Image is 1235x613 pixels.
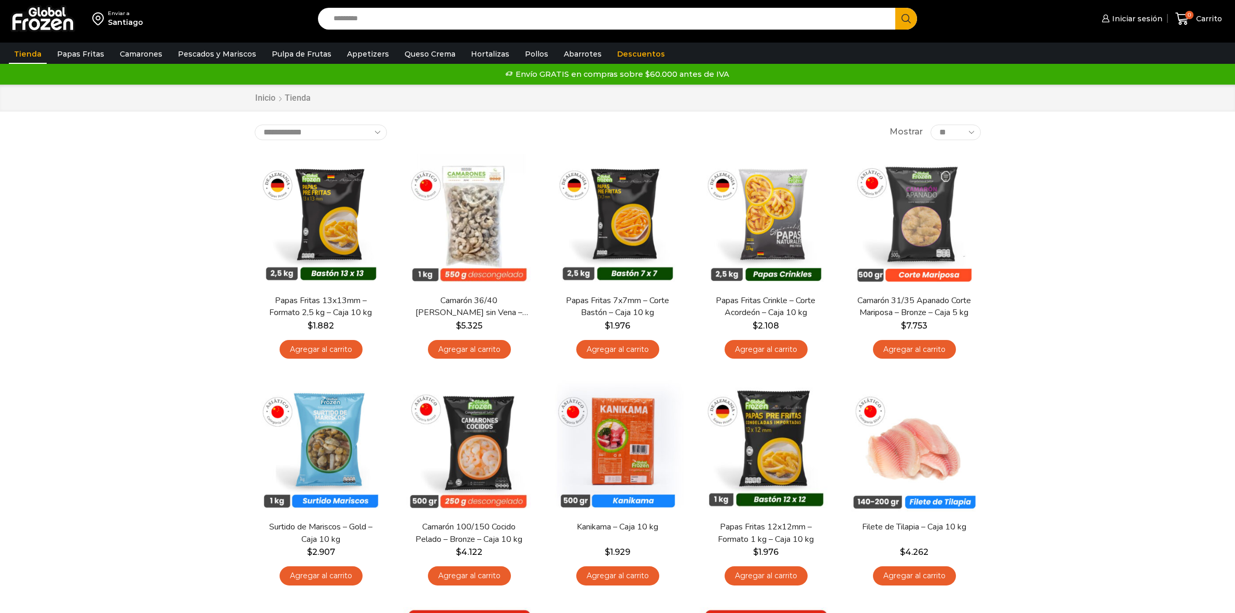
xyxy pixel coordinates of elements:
[605,321,630,331] bdi: 1.976
[280,566,363,585] a: Agregar al carrito: “Surtido de Mariscos - Gold - Caja 10 kg”
[267,44,337,64] a: Pulpa de Frutas
[108,17,143,28] div: Santiago
[308,321,313,331] span: $
[576,340,659,359] a: Agregar al carrito: “Papas Fritas 7x7mm - Corte Bastón - Caja 10 kg”
[753,321,779,331] bdi: 2.108
[1185,11,1194,19] span: 0
[409,521,529,545] a: Camarón 100/150 Cocido Pelado – Bronze – Caja 10 kg
[456,321,461,331] span: $
[1173,7,1225,31] a: 0 Carrito
[456,547,482,557] bdi: 4.122
[725,340,808,359] a: Agregar al carrito: “Papas Fritas Crinkle - Corte Acordeón - Caja 10 kg”
[399,44,461,64] a: Queso Crema
[115,44,168,64] a: Camarones
[901,321,906,331] span: $
[108,10,143,17] div: Enviar a
[173,44,261,64] a: Pescados y Mariscos
[562,487,673,506] span: Vista Rápida
[265,261,377,279] span: Vista Rápida
[307,547,335,557] bdi: 2.907
[576,566,659,585] a: Agregar al carrito: “Kanikama – Caja 10 kg”
[854,295,974,319] a: Camarón 31/35 Apanado Corte Mariposa – Bronze – Caja 5 kg
[873,566,956,585] a: Agregar al carrito: “Filete de Tilapia - Caja 10 kg”
[1109,13,1162,24] span: Iniciar sesión
[753,321,758,331] span: $
[466,44,515,64] a: Hortalizas
[605,547,630,557] bdi: 1.929
[753,547,758,557] span: $
[1194,13,1222,24] span: Carrito
[858,487,970,506] span: Vista Rápida
[409,295,529,319] a: Camarón 36/40 [PERSON_NAME] sin Vena – Bronze – Caja 10 kg
[428,340,511,359] a: Agregar al carrito: “Camarón 36/40 Crudo Pelado sin Vena - Bronze - Caja 10 kg”
[612,44,670,64] a: Descuentos
[265,487,377,506] span: Vista Rápida
[900,547,928,557] bdi: 4.262
[261,521,380,545] a: Surtido de Mariscos – Gold – Caja 10 kg
[558,295,677,319] a: Papas Fritas 7x7mm – Corte Bastón – Caja 10 kg
[900,547,905,557] span: $
[307,547,312,557] span: $
[901,321,927,331] bdi: 7.753
[9,44,47,64] a: Tienda
[342,44,394,64] a: Appetizers
[456,547,461,557] span: $
[558,521,677,533] a: Kanikama – Caja 10 kg
[725,566,808,585] a: Agregar al carrito: “Papas Fritas 12x12mm - Formato 1 kg - Caja 10 kg”
[873,340,956,359] a: Agregar al carrito: “Camarón 31/35 Apanado Corte Mariposa - Bronze - Caja 5 kg”
[285,93,311,103] h1: Tienda
[255,125,387,140] select: Pedido de la tienda
[710,487,822,506] span: Vista Rápida
[413,261,525,279] span: Vista Rápida
[428,566,511,585] a: Agregar al carrito: “Camarón 100/150 Cocido Pelado - Bronze - Caja 10 kg”
[605,321,610,331] span: $
[1099,8,1162,29] a: Iniciar sesión
[520,44,553,64] a: Pollos
[280,340,363,359] a: Agregar al carrito: “Papas Fritas 13x13mm - Formato 2,5 kg - Caja 10 kg”
[710,261,822,279] span: Vista Rápida
[261,295,380,319] a: Papas Fritas 13x13mm – Formato 2,5 kg – Caja 10 kg
[854,521,974,533] a: Filete de Tilapia – Caja 10 kg
[562,261,673,279] span: Vista Rápida
[605,547,610,557] span: $
[858,261,970,279] span: Vista Rápida
[456,321,482,331] bdi: 5.325
[753,547,779,557] bdi: 1.976
[255,92,276,104] a: Inicio
[92,10,108,28] img: address-field-icon.svg
[559,44,607,64] a: Abarrotes
[413,487,525,506] span: Vista Rápida
[706,521,825,545] a: Papas Fritas 12x12mm – Formato 1 kg – Caja 10 kg
[890,126,923,138] span: Mostrar
[52,44,109,64] a: Papas Fritas
[308,321,334,331] bdi: 1.882
[895,8,917,30] button: Search button
[706,295,825,319] a: Papas Fritas Crinkle – Corte Acordeón – Caja 10 kg
[255,92,311,104] nav: Breadcrumb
